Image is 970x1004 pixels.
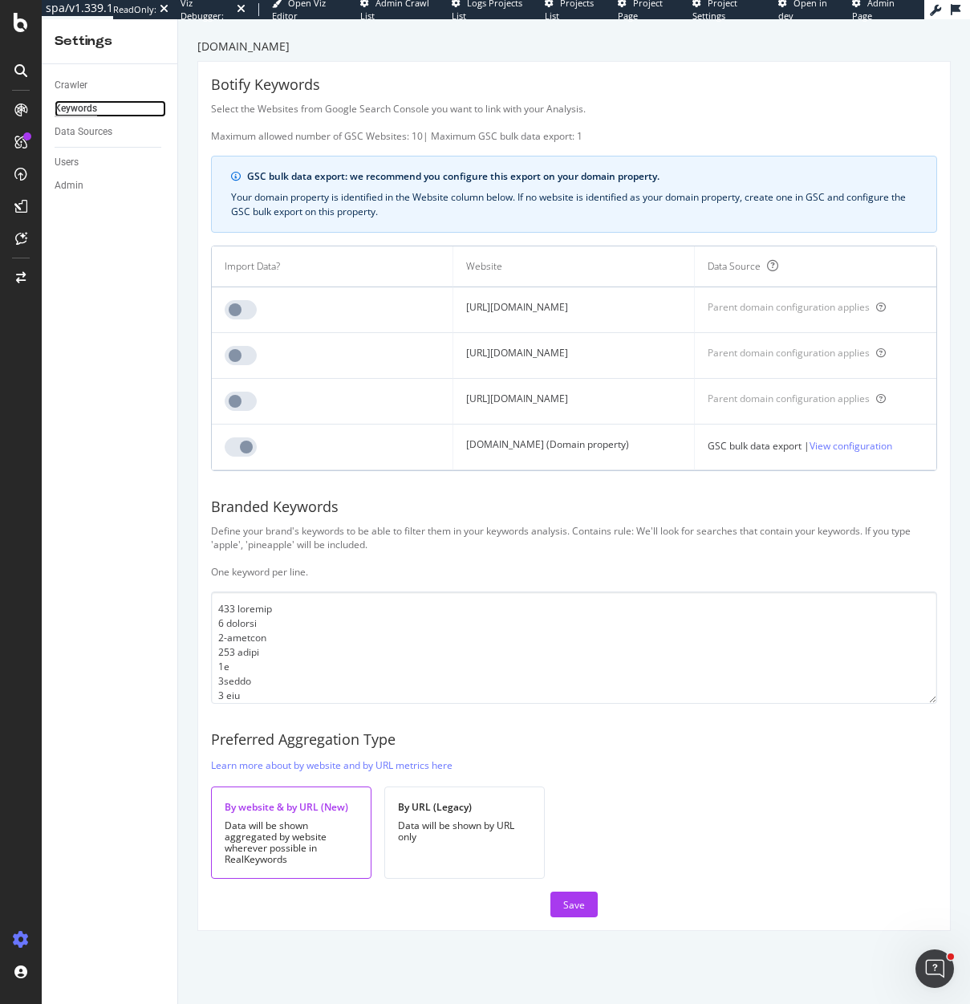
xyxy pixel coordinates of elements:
[810,437,892,454] a: View configuration
[55,177,166,194] a: Admin
[231,190,917,219] div: Your domain property is identified in the Website column below. If no website is identified as yo...
[55,32,164,51] div: Settings
[708,392,870,405] div: Parent domain configuration applies
[453,425,695,470] td: [DOMAIN_NAME] (Domain property)
[211,75,937,96] div: Botify Keywords
[55,77,87,94] div: Crawler
[453,287,695,333] td: [URL][DOMAIN_NAME]
[211,524,937,579] div: Define your brand's keywords to be able to filter them in your keywords analysis. Contains rule: ...
[708,437,923,454] div: GSC bulk data export |
[55,124,166,140] a: Data Sources
[55,154,166,171] a: Users
[211,730,937,750] div: Preferred Aggregation Type
[708,346,870,360] div: Parent domain configuration applies
[247,169,917,184] div: GSC bulk data export: we recommend you configure this export on your domain property.
[197,39,951,55] div: [DOMAIN_NAME]
[398,820,531,843] div: Data will be shown by URL only
[708,300,870,314] div: Parent domain configuration applies
[55,124,112,140] div: Data Sources
[211,156,937,233] div: info banner
[211,757,453,774] a: Learn more about by website and by URL metrics here
[55,100,97,117] div: Keywords
[225,800,358,814] div: By website & by URL (New)
[398,800,531,814] div: By URL (Legacy)
[915,949,954,988] iframe: Intercom live chat
[453,333,695,379] td: [URL][DOMAIN_NAME]
[212,246,453,287] th: Import Data?
[550,892,598,917] button: Save
[563,898,585,912] div: Save
[211,497,937,518] div: Branded Keywords
[211,591,937,704] textarea: 433 loremip 6 dolorsi 2-ametcon 253 adipi 1e 3seddo 3 eiu 5.79 548 tempo 9inc u la etd m aliqu en...
[453,246,695,287] th: Website
[453,379,695,425] td: [URL][DOMAIN_NAME]
[708,259,761,274] div: Data Source
[55,154,79,171] div: Users
[55,100,166,117] a: Keywords
[55,177,83,194] div: Admin
[55,77,166,94] a: Crawler
[225,820,358,865] div: Data will be shown aggregated by website wherever possible in RealKeywords
[113,3,156,16] div: ReadOnly:
[211,102,937,143] div: Select the Websites from Google Search Console you want to link with your Analysis. Maximum allow...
